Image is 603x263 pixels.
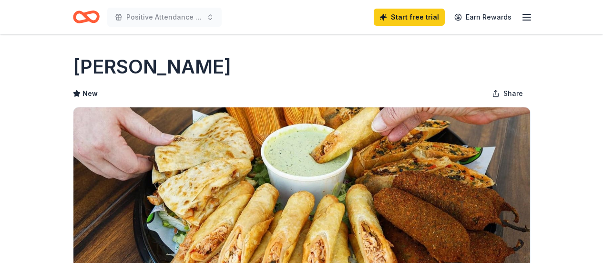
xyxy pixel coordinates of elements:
[73,6,100,28] a: Home
[503,88,523,99] span: Share
[484,84,531,103] button: Share
[374,9,445,26] a: Start free trial
[107,8,222,27] button: Positive Attendance Reinforcement Incentive Program 25-26
[126,11,203,23] span: Positive Attendance Reinforcement Incentive Program 25-26
[82,88,98,99] span: New
[73,53,231,80] h1: [PERSON_NAME]
[449,9,517,26] a: Earn Rewards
